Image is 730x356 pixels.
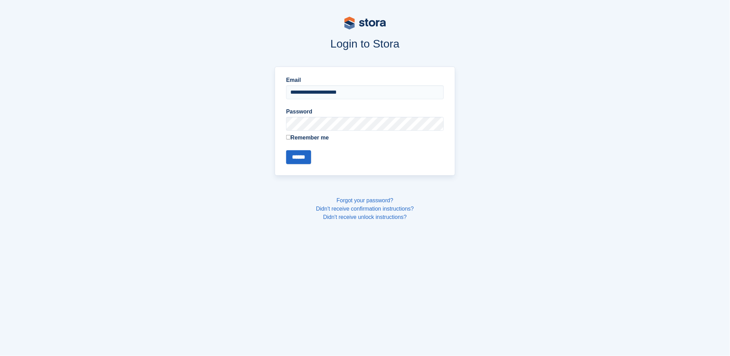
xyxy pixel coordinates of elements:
img: stora-logo-53a41332b3708ae10de48c4981b4e9114cc0af31d8433b30ea865607fb682f29.svg [344,17,386,29]
a: Forgot your password? [337,197,394,203]
a: Didn't receive unlock instructions? [323,214,407,220]
label: Password [286,108,444,116]
label: Email [286,76,444,84]
a: Didn't receive confirmation instructions? [316,206,414,212]
label: Remember me [286,134,444,142]
h1: Login to Stora [143,37,588,50]
input: Remember me [286,135,291,139]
